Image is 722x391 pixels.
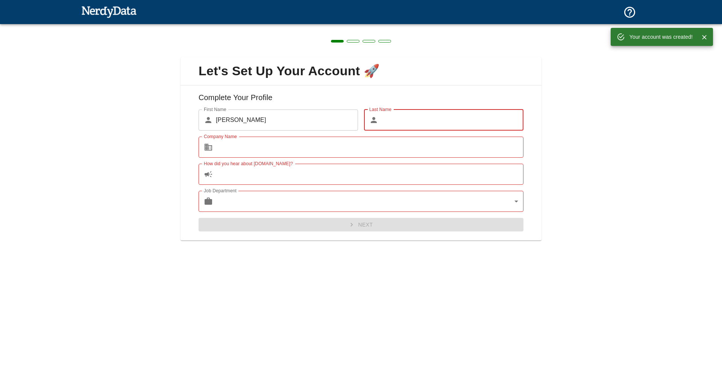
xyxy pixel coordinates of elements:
[204,187,237,194] label: Job Department
[629,30,693,44] div: Your account was created!
[619,1,641,23] button: Support and Documentation
[684,338,713,366] iframe: Drift Widget Chat Controller
[187,63,535,79] span: Let's Set Up Your Account 🚀
[204,160,293,167] label: How did you hear about [DOMAIN_NAME]?
[187,91,535,110] h6: Complete Your Profile
[369,106,391,113] label: Last Name
[204,106,226,113] label: First Name
[204,133,237,140] label: Company Name
[699,32,710,43] button: Close
[81,4,137,19] img: NerdyData.com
